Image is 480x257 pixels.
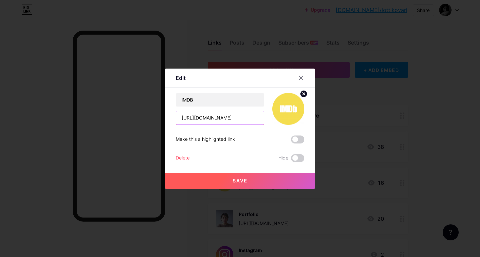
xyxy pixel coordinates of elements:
input: Title [176,93,264,107]
div: Edit [176,74,186,82]
div: Delete [176,154,190,162]
span: Save [233,178,248,183]
span: Hide [278,154,288,162]
img: link_thumbnail [272,93,304,125]
button: Save [165,173,315,189]
div: Make this a highlighted link [176,135,235,143]
input: URL [176,111,264,125]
